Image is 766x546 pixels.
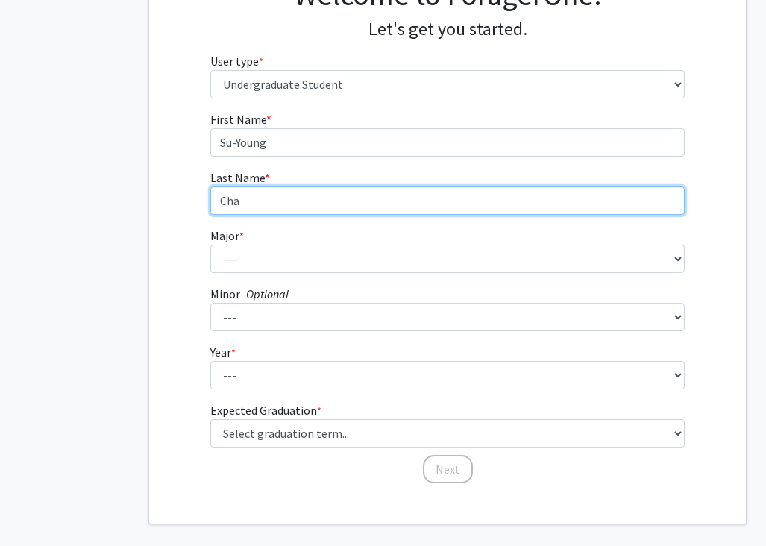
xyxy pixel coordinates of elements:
[240,286,289,301] i: - Optional
[210,227,244,245] label: Major
[210,343,236,361] label: Year
[210,112,266,127] span: First Name
[423,455,473,483] button: Next
[210,401,321,419] label: Expected Graduation
[210,52,263,70] label: User type
[11,479,63,535] iframe: Chat
[210,170,265,185] span: Last Name
[210,285,289,303] label: Minor
[210,19,685,40] h4: Let's get you started.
